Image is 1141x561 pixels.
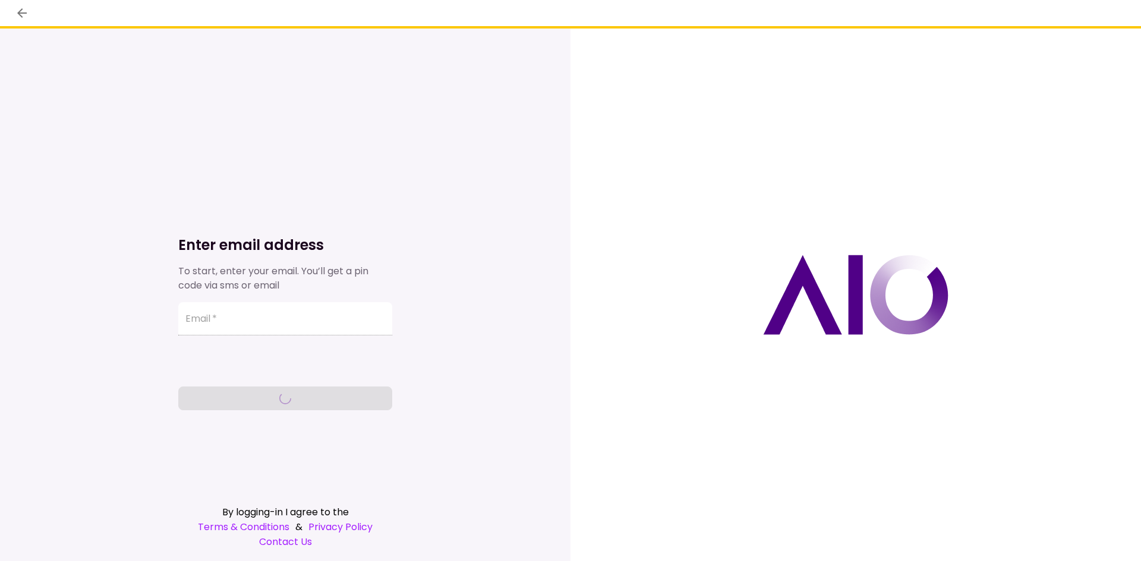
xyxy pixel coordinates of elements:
[178,534,392,549] a: Contact Us
[763,255,948,335] img: AIO logo
[308,519,373,534] a: Privacy Policy
[178,236,392,255] h1: Enter email address
[178,505,392,519] div: By logging-in I agree to the
[178,264,392,293] div: To start, enter your email. You’ll get a pin code via sms or email
[12,3,32,23] button: back
[198,519,289,534] a: Terms & Conditions
[178,519,392,534] div: &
